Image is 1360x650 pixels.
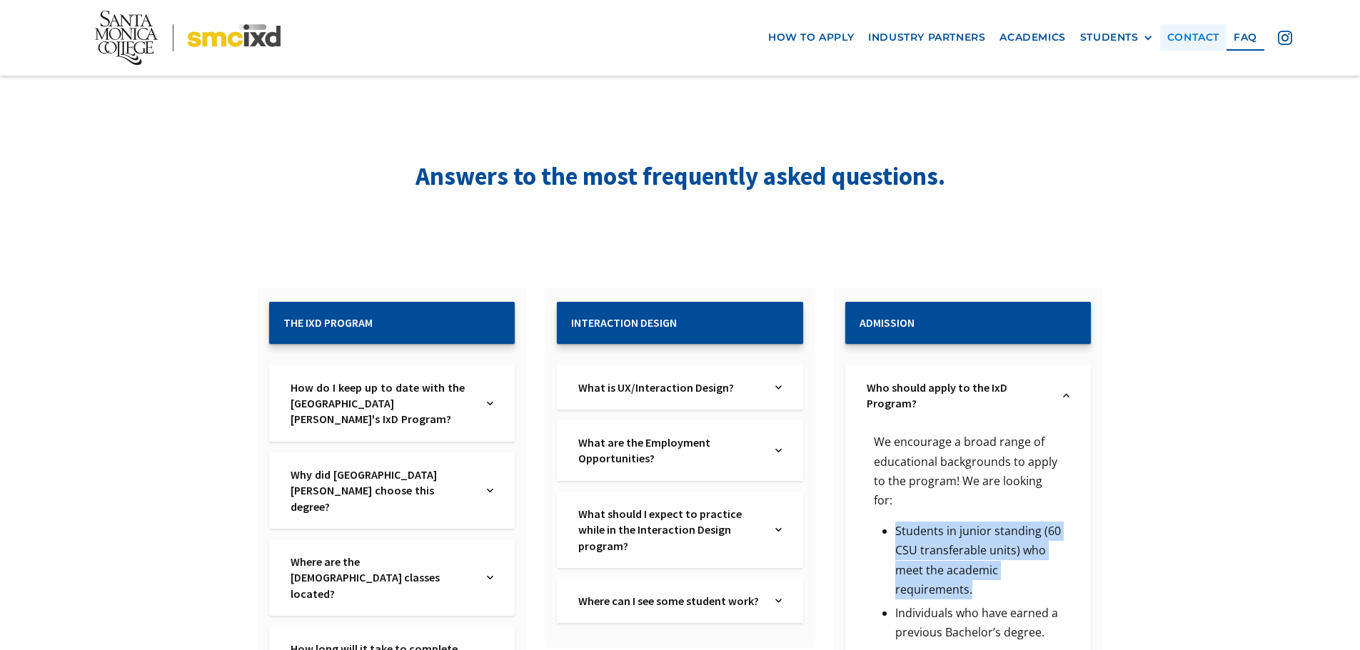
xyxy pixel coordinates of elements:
a: How do I keep up to date with the [GEOGRAPHIC_DATA][PERSON_NAME]'s IxD Program? [291,380,473,427]
img: Santa Monica College - SMC IxD logo [95,11,281,65]
a: faq [1226,24,1264,51]
a: Who should apply to the IxD Program? [867,380,1049,412]
a: Where are the [DEMOGRAPHIC_DATA] classes located? [291,554,473,601]
h2: The IxD Program [283,316,500,330]
h1: Answers to the most frequently asked questions. [395,159,966,194]
a: Where can I see some student work? [578,593,761,609]
img: icon - instagram [1278,31,1292,45]
div: STUDENTS [1080,31,1139,44]
li: Students in junior standing (60 CSU transferable units) who meet the academic requirements. [895,522,1069,599]
p: We encourage a broad range of educational backgrounds to apply to the program! We are looking for: [867,432,1069,510]
a: What are the Employment Opportunities? [578,435,761,467]
h2: Interaction Design [571,316,788,330]
a: how to apply [761,24,861,51]
div: STUDENTS [1080,31,1153,44]
a: Why did [GEOGRAPHIC_DATA][PERSON_NAME] choose this degree? [291,467,473,514]
a: industry partners [861,24,992,51]
a: What is UX/Interaction Design? [578,380,761,395]
a: What should I expect to practice while in the Interaction Design program? [578,506,761,554]
a: Academics [992,24,1072,51]
li: Individuals who have earned a previous Bachelor’s degree. [895,604,1069,642]
a: contact [1160,24,1226,51]
h2: Admission [860,316,1077,330]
